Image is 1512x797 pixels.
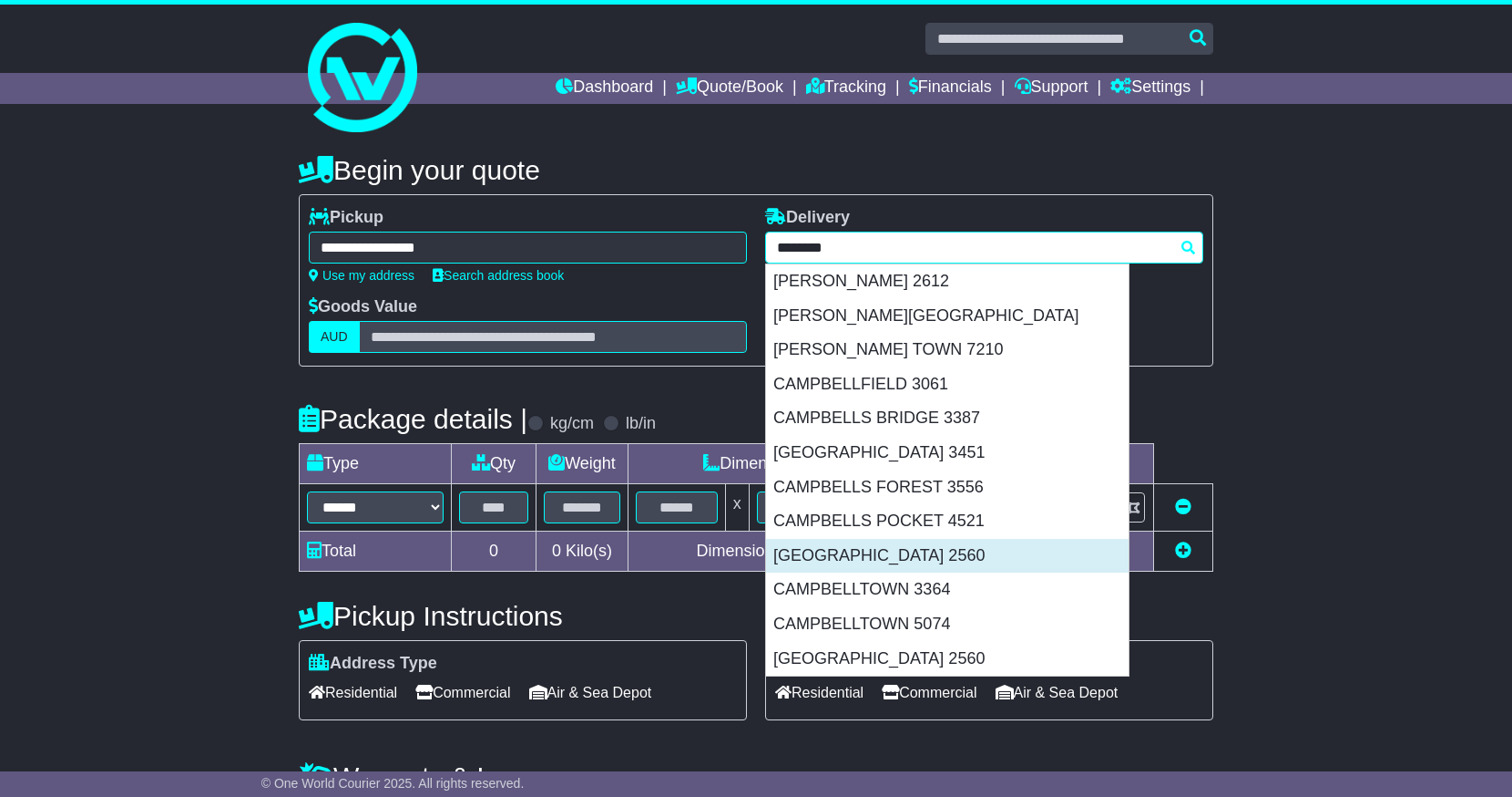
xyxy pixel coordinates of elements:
[552,542,561,560] span: 0
[300,532,452,572] td: Total
[299,155,1213,185] h4: Begin your quote
[766,333,1129,367] div: [PERSON_NAME] TOWN 7210
[766,367,1129,402] div: CAMPBELLFIELD 3061
[1015,73,1088,104] a: Support
[766,471,1129,505] div: CAMPBELLS FOREST 3556
[452,444,536,484] td: Qty
[766,401,1129,436] div: CAMPBELLS BRIDGE 3387
[765,232,1203,264] typeahead: Please provide city
[1175,498,1191,516] a: Remove this item
[1175,542,1191,560] a: Add new item
[765,208,850,228] label: Delivery
[536,532,628,572] td: Kilo(s)
[882,678,976,707] span: Commercial
[766,436,1129,471] div: [GEOGRAPHIC_DATA] 3451
[415,678,510,707] span: Commercial
[299,404,527,434] h4: Package details |
[309,321,360,353] label: AUD
[309,654,437,674] label: Address Type
[766,539,1129,574] div: [GEOGRAPHIC_DATA] 2560
[626,414,656,434] label: lb/in
[299,761,1213,792] h4: Warranty & Insurance
[725,484,749,532] td: x
[909,73,992,104] a: Financials
[766,299,1129,334] div: [PERSON_NAME][GEOGRAPHIC_DATA]
[676,73,783,104] a: Quote/Book
[628,444,966,484] td: Dimensions (L x W x H)
[529,678,652,707] span: Air & Sea Depot
[309,268,414,283] a: Use my address
[433,268,564,283] a: Search address book
[996,678,1119,707] span: Air & Sea Depot
[766,264,1129,299] div: [PERSON_NAME] 2612
[766,573,1129,607] div: CAMPBELLTOWN 3364
[766,504,1129,539] div: CAMPBELLS POCKET 4521
[1110,73,1190,104] a: Settings
[309,297,417,317] label: Goods Value
[309,208,383,228] label: Pickup
[766,607,1129,642] div: CAMPBELLTOWN 5074
[452,532,536,572] td: 0
[536,444,628,484] td: Weight
[806,73,886,104] a: Tracking
[300,444,452,484] td: Type
[628,532,966,572] td: Dimensions in Centimetre(s)
[766,642,1129,677] div: [GEOGRAPHIC_DATA] 2560
[556,73,653,104] a: Dashboard
[299,601,747,631] h4: Pickup Instructions
[261,776,525,791] span: © One World Courier 2025. All rights reserved.
[775,678,863,707] span: Residential
[309,678,397,707] span: Residential
[550,414,594,434] label: kg/cm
